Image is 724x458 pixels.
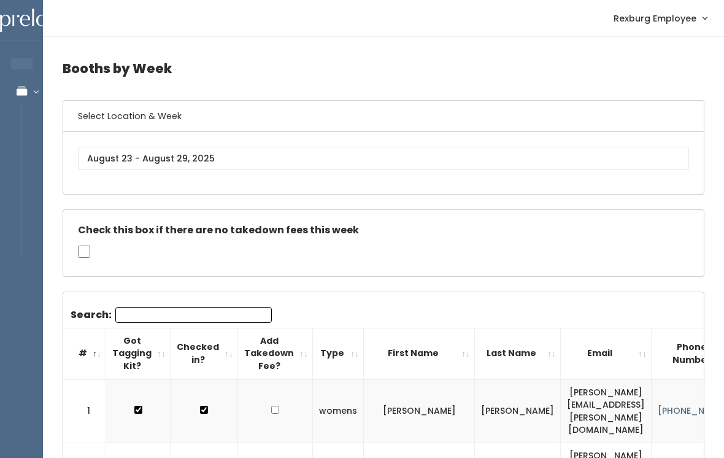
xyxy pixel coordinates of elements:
[106,328,171,379] th: Got Tagging Kit?: activate to sort column ascending
[364,328,475,379] th: First Name: activate to sort column ascending
[63,101,704,132] h6: Select Location & Week
[63,379,106,443] td: 1
[238,328,313,379] th: Add Takedown Fee?: activate to sort column ascending
[614,12,696,25] span: Rexburg Employee
[171,328,238,379] th: Checked in?: activate to sort column ascending
[78,225,689,236] h5: Check this box if there are no takedown fees this week
[475,379,561,443] td: [PERSON_NAME]
[561,379,652,443] td: [PERSON_NAME][EMAIL_ADDRESS][PERSON_NAME][DOMAIN_NAME]
[71,307,272,323] label: Search:
[63,52,704,85] h4: Booths by Week
[313,379,364,443] td: womens
[115,307,272,323] input: Search:
[63,328,106,379] th: #: activate to sort column descending
[78,147,689,170] input: August 23 - August 29, 2025
[561,328,652,379] th: Email: activate to sort column ascending
[601,5,719,31] a: Rexburg Employee
[313,328,364,379] th: Type: activate to sort column ascending
[475,328,561,379] th: Last Name: activate to sort column ascending
[364,379,475,443] td: [PERSON_NAME]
